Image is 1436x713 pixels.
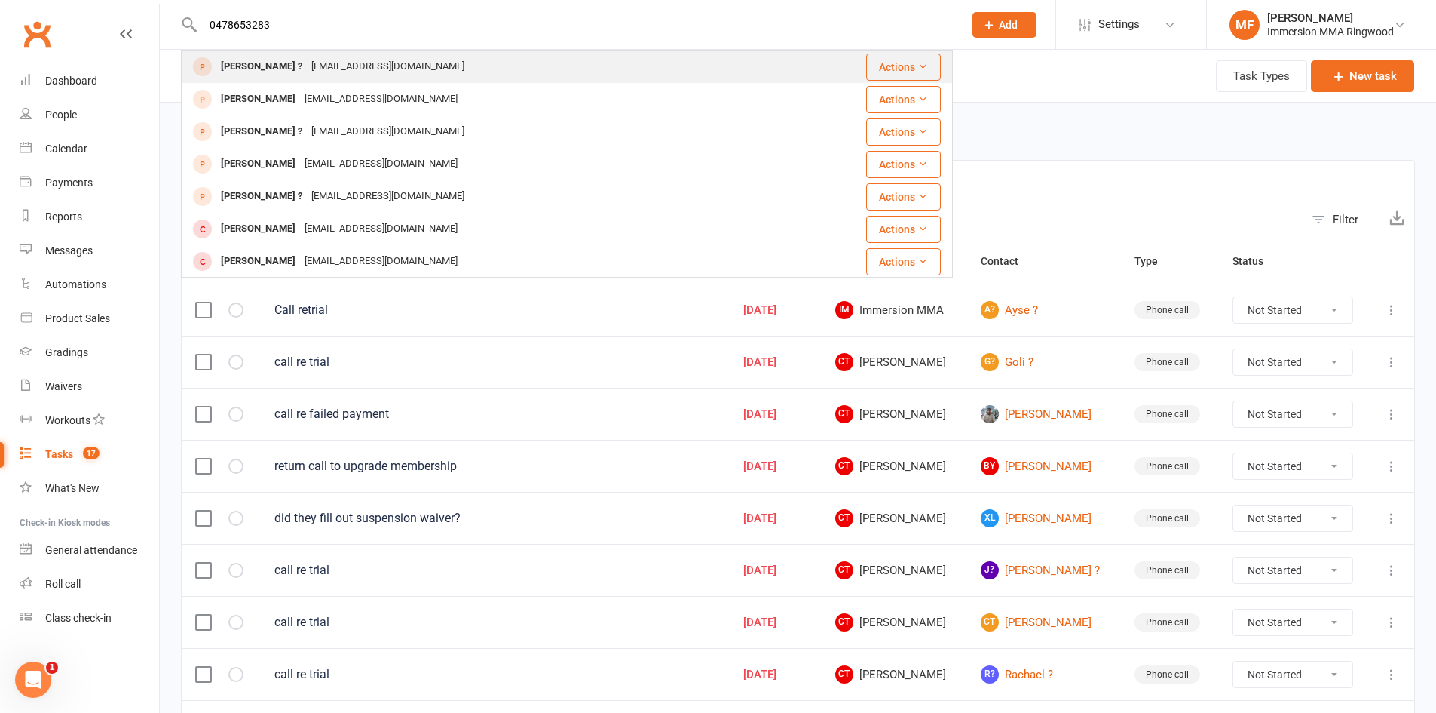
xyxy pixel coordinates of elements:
div: Call retrial [274,303,715,318]
button: Status [1232,252,1280,270]
span: CT [835,457,853,475]
div: Gradings [45,346,88,358]
div: [DATE] [743,668,808,681]
div: Dashboard [45,75,97,87]
div: call re trial [274,355,715,370]
span: CT [835,509,853,527]
div: [EMAIL_ADDRESS][DOMAIN_NAME] [307,56,469,78]
div: [DATE] [743,304,808,317]
a: Tasks 17 [20,438,159,472]
div: Phone call [1134,613,1200,632]
div: Phone call [1134,457,1200,475]
a: People [20,98,159,132]
button: Actions [866,151,941,178]
div: People [45,109,77,121]
button: Filter [1304,201,1379,238]
span: [PERSON_NAME] [835,613,954,632]
div: [DATE] [743,460,808,473]
iframe: Intercom live chat [15,662,51,698]
a: G?Goli ? [981,353,1107,371]
div: [PERSON_NAME] ? [216,121,307,143]
span: CT [835,405,853,423]
a: XL[PERSON_NAME] [981,509,1107,527]
button: Actions [866,216,941,243]
a: Class kiosk mode [20,601,159,635]
span: R? [981,665,999,684]
div: Messages [45,244,93,257]
div: [EMAIL_ADDRESS][DOMAIN_NAME] [300,153,462,175]
div: Filter [1333,211,1358,229]
div: did they fill out suspension waiver? [274,511,715,526]
div: Roll call [45,578,81,590]
a: Product Sales [20,302,159,336]
div: Phone call [1134,509,1200,527]
div: [PERSON_NAME] [216,153,300,175]
button: Actions [866,118,941,146]
a: Roll call [20,567,159,601]
div: [DATE] [743,512,808,525]
input: Search... [198,14,953,35]
a: Gradings [20,336,159,370]
div: [EMAIL_ADDRESS][DOMAIN_NAME] [300,88,462,110]
div: return call to upgrade membership [274,459,715,474]
span: BY [981,457,999,475]
a: Workouts [20,404,159,438]
span: J? [981,561,999,579]
span: XL [981,509,999,527]
div: Automations [45,278,106,290]
div: [PERSON_NAME] ? [216,56,307,78]
button: Actions [866,183,941,211]
a: Reports [20,200,159,234]
a: Calendar [20,132,159,166]
span: 1 [46,662,58,674]
div: Class check-in [45,612,112,624]
div: Tasks [45,448,73,460]
button: New task [1311,60,1414,92]
div: Workouts [45,414,90,426]
div: Payments [45,177,93,189]
a: J?[PERSON_NAME] ? [981,561,1107,579]
button: Add [972,12,1036,38]
div: Calendar [45,143,87,155]
span: Add [999,19,1018,31]
img: Michael Gardiner [981,405,999,423]
div: call re trial [274,615,715,630]
div: call re trial [274,667,715,682]
span: Contact [981,255,1035,267]
span: Immersion MMA [835,301,954,319]
div: [PERSON_NAME] ? [216,186,307,207]
a: [PERSON_NAME] [981,405,1107,423]
div: [EMAIL_ADDRESS][DOMAIN_NAME] [300,250,462,272]
div: Phone call [1134,353,1200,371]
div: [DATE] [743,408,808,421]
div: [EMAIL_ADDRESS][DOMAIN_NAME] [300,218,462,240]
span: 17 [83,447,100,459]
div: Phone call [1134,665,1200,684]
a: Payments [20,166,159,200]
span: CT [835,561,853,579]
span: Status [1232,255,1280,267]
span: [PERSON_NAME] [835,353,954,371]
button: Actions [866,248,941,275]
a: R?Rachael ? [981,665,1107,684]
a: General attendance kiosk mode [20,533,159,567]
div: [EMAIL_ADDRESS][DOMAIN_NAME] [307,121,469,143]
div: [EMAIL_ADDRESS][DOMAIN_NAME] [307,186,469,207]
div: Immersion MMA Ringwood [1267,25,1394,38]
a: Automations [20,268,159,302]
div: call re failed payment [274,407,715,422]
div: [PERSON_NAME] [1267,11,1394,25]
div: [PERSON_NAME] [216,218,300,240]
div: Reports [45,211,82,223]
div: [DATE] [743,616,808,629]
button: Type [1134,252,1174,270]
button: Contact [981,252,1035,270]
div: General attendance [45,544,137,556]
div: Waivers [45,380,82,392]
span: CT [835,665,853,684]
div: [DATE] [743,356,808,369]
div: call re trial [274,563,715,578]
button: Actions [866,54,941,81]
span: [PERSON_NAME] [835,457,954,475]
div: [DATE] [743,564,808,577]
